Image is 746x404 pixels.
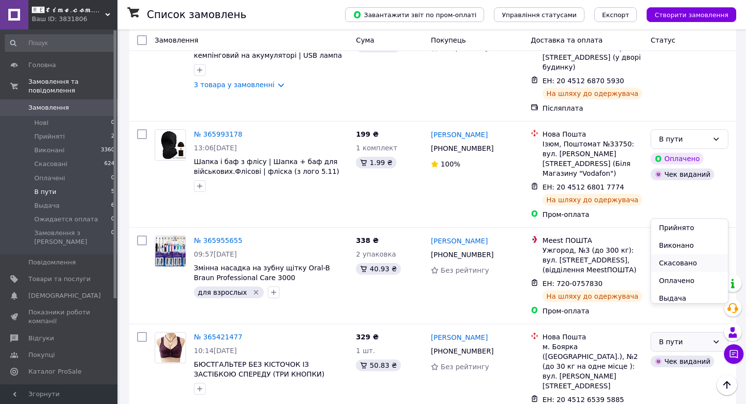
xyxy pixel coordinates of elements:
[111,119,115,127] span: 0
[494,7,584,22] button: Управління статусами
[542,103,643,113] div: Післяплата
[32,6,105,15] span: 🆁🅴𝓽𝓲𝓶𝓮.𝓬𝓸𝓶.𝓾𝓪
[34,174,65,183] span: Оплачені
[441,363,489,371] span: Без рейтингу
[28,291,101,300] span: [DEMOGRAPHIC_DATA]
[34,146,65,155] span: Виконані
[651,356,714,367] div: Чек виданий
[28,351,55,359] span: Покупці
[155,36,198,44] span: Замовлення
[542,210,643,219] div: Пром-оплата
[34,188,56,196] span: В пути
[717,375,737,395] button: Наверх
[104,160,115,168] span: 624
[28,275,91,284] span: Товари та послуги
[356,237,378,244] span: 338 ₴
[431,333,488,342] a: [PERSON_NAME]
[155,236,186,266] img: Фото товару
[542,245,643,275] div: Ужгород, №3 (до 300 кг): вул. [STREET_ADDRESS], (відділення MeestПОШТА)
[34,119,48,127] span: Нові
[28,308,91,326] span: Показники роботи компанії
[5,34,116,52] input: Пошук
[194,144,237,152] span: 13:06[DATE]
[659,336,708,347] div: В пути
[637,10,736,18] a: Створити замовлення
[356,36,374,44] span: Cума
[531,36,603,44] span: Доставка та оплата
[356,263,400,275] div: 40.93 ₴
[542,88,642,99] div: На шляху до одержувача
[34,132,65,141] span: Прийняті
[356,130,378,138] span: 199 ₴
[353,10,476,19] span: Завантажити звіт по пром-оплаті
[542,290,642,302] div: На шляху до одержувача
[155,131,186,159] img: Фото товару
[198,288,247,296] span: для взрослых
[659,134,708,144] div: В пути
[111,229,115,246] span: 0
[651,237,728,254] li: Виконано
[252,288,260,296] svg: Видалити мітку
[147,9,246,21] h1: Список замовлень
[441,266,489,274] span: Без рейтингу
[542,77,624,85] span: ЕН: 20 4512 6870 5930
[28,334,54,343] span: Відгуки
[594,7,637,22] button: Експорт
[32,15,117,24] div: Ваш ID: 3831806
[542,306,643,316] div: Пром-оплата
[34,160,68,168] span: Скасовані
[155,236,186,267] a: Фото товару
[194,333,242,341] a: № 365421477
[194,81,275,89] a: 3 товара у замовленні
[647,7,736,22] button: Створити замовлення
[194,130,242,138] a: № 365993178
[356,347,375,355] span: 1 шт.
[111,132,115,141] span: 2
[431,144,493,152] span: [PHONE_NUMBER]
[651,219,728,237] li: Прийнято
[651,272,728,289] li: Оплачено
[194,158,339,175] a: Шапка і баф з флісу | Шапка + баф для військових.Флісові | фліска (з лого 5.11)
[28,77,117,95] span: Замовлення та повідомлення
[651,36,676,44] span: Статус
[356,333,378,341] span: 329 ₴
[542,396,624,404] span: ЕН: 20 4512 6539 5885
[651,289,728,307] li: Выдача
[194,237,242,244] a: № 365955655
[356,359,400,371] div: 50.83 ₴
[28,61,56,70] span: Головна
[431,36,466,44] span: Покупець
[194,264,330,282] a: Змінна насадка на зубну щітку Oral-B Braun Professional Care 3000
[194,360,325,378] a: БЮСТГАЛЬТЕР БЕЗ КІСТОЧОК ІЗ ЗАСТІБКОЮ СПЕРЕДУ (ТРИ КНОПКИ)
[724,344,744,364] button: Чат з покупцем
[542,236,643,245] div: Meest ПОШТА
[431,130,488,140] a: [PERSON_NAME]
[502,11,577,19] span: Управління статусами
[542,183,624,191] span: ЕН: 20 4512 6801 7774
[431,251,493,259] span: [PHONE_NUMBER]
[28,367,81,376] span: Каталог ProSale
[28,258,76,267] span: Повідомлення
[602,11,629,19] span: Експорт
[111,188,115,196] span: 5
[542,342,643,391] div: м. Боярка ([GEOGRAPHIC_DATA].), №2 (до 30 кг на одне місце ): вул. [PERSON_NAME][STREET_ADDRESS]
[542,139,643,178] div: Ізюм, Поштомат №33750: вул. [PERSON_NAME][STREET_ADDRESS] (Біля Магазину "Vodafon")
[542,129,643,139] div: Нова Пошта
[651,168,714,180] div: Чек виданий
[194,347,237,355] span: 10:14[DATE]
[155,332,186,363] a: Фото товару
[194,250,237,258] span: 09:57[DATE]
[34,215,98,224] span: Ожидается оплата
[654,11,728,19] span: Створити замовлення
[356,157,396,168] div: 1.99 ₴
[441,160,460,168] span: 100%
[431,236,488,246] a: [PERSON_NAME]
[111,201,115,210] span: 6
[431,347,493,355] span: [PHONE_NUMBER]
[345,7,484,22] button: Завантажити звіт по пром-оплаті
[34,229,111,246] span: Замовлення з [PERSON_NAME]
[155,333,186,362] img: Фото товару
